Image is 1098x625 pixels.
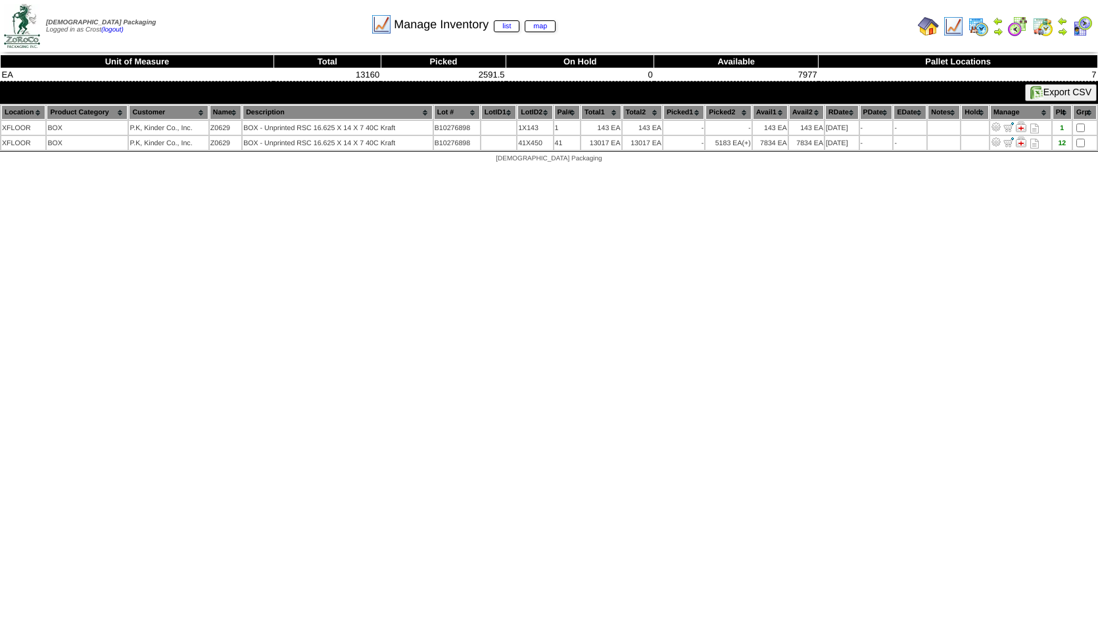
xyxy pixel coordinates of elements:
[1032,16,1053,37] img: calendarinout.gif
[274,68,381,81] td: 13160
[705,105,752,120] th: Picked2
[825,121,859,135] td: [DATE]
[554,136,581,150] td: 41
[517,136,552,150] td: 41X450
[1025,84,1097,101] button: Export CSV
[581,136,621,150] td: 13017 EA
[129,136,208,150] td: P.K, Kinder Co., Inc.
[243,105,433,120] th: Description
[654,68,819,81] td: 7977
[1003,137,1014,147] img: Move
[623,105,662,120] th: Total2
[1057,16,1068,26] img: arrowleft.gif
[961,105,989,120] th: Hold
[525,20,556,32] a: map
[554,121,581,135] td: 1
[753,136,788,150] td: 7834 EA
[581,105,621,120] th: Total1
[129,121,208,135] td: P.K, Kinder Co., Inc.
[860,136,893,150] td: -
[1053,105,1072,120] th: Plt
[705,136,752,150] td: 5183 EA
[860,105,893,120] th: PDate
[654,55,819,68] th: Available
[991,137,1001,147] img: Adjust
[928,105,960,120] th: Notes
[943,16,964,37] img: line_graph.gif
[894,121,926,135] td: -
[993,16,1003,26] img: arrowleft.gif
[789,121,824,135] td: 143 EA
[494,20,519,32] a: list
[990,105,1051,120] th: Manage
[623,121,662,135] td: 143 EA
[1073,105,1097,120] th: Grp
[663,105,704,120] th: Picked1
[623,136,662,150] td: 13017 EA
[101,26,124,34] a: (logout)
[789,136,824,150] td: 7834 EA
[1053,139,1071,147] div: 12
[434,136,480,150] td: B10276898
[210,136,241,150] td: Z0629
[394,18,556,32] span: Manage Inventory
[753,105,788,120] th: Avail1
[434,121,480,135] td: B10276898
[1030,86,1043,99] img: excel.gif
[894,136,926,150] td: -
[825,136,859,150] td: [DATE]
[705,121,752,135] td: -
[496,155,602,162] span: [DEMOGRAPHIC_DATA] Packaging
[753,121,788,135] td: 143 EA
[371,14,392,35] img: line_graph.gif
[1016,137,1026,147] img: Manage Hold
[894,105,926,120] th: EDate
[243,136,433,150] td: BOX - Unprinted RSC 16.625 X 14 X 7 40C Kraft
[991,122,1001,132] img: Adjust
[1,105,45,120] th: Location
[663,121,704,135] td: -
[663,136,704,150] td: -
[4,4,40,48] img: zoroco-logo-small.webp
[517,105,552,120] th: LotID2
[1053,124,1071,132] div: 1
[47,105,128,120] th: Product Category
[993,26,1003,37] img: arrowright.gif
[581,121,621,135] td: 143 EA
[860,121,893,135] td: -
[918,16,939,37] img: home.gif
[742,139,751,147] div: (+)
[1030,139,1039,149] i: Note
[129,105,208,120] th: Customer
[1,68,274,81] td: EA
[210,121,241,135] td: Z0629
[506,68,654,81] td: 0
[274,55,381,68] th: Total
[819,55,1098,68] th: Pallet Locations
[46,19,156,34] span: Logged in as Crost
[517,121,552,135] td: 1X143
[789,105,824,120] th: Avail2
[46,19,156,26] span: [DEMOGRAPHIC_DATA] Packaging
[210,105,241,120] th: Name
[481,105,516,120] th: LotID1
[243,121,433,135] td: BOX - Unprinted RSC 16.625 X 14 X 7 40C Kraft
[381,55,506,68] th: Picked
[825,105,859,120] th: RDate
[968,16,989,37] img: calendarprod.gif
[1,136,45,150] td: XFLOOR
[1016,122,1026,132] img: Manage Hold
[1007,16,1028,37] img: calendarblend.gif
[554,105,581,120] th: Pal#
[1057,26,1068,37] img: arrowright.gif
[1,121,45,135] td: XFLOOR
[47,136,128,150] td: BOX
[1003,122,1014,132] img: Move
[1030,124,1039,133] i: Note
[1,55,274,68] th: Unit of Measure
[506,55,654,68] th: On Hold
[819,68,1098,81] td: 7
[381,68,506,81] td: 2591.5
[47,121,128,135] td: BOX
[434,105,480,120] th: Lot #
